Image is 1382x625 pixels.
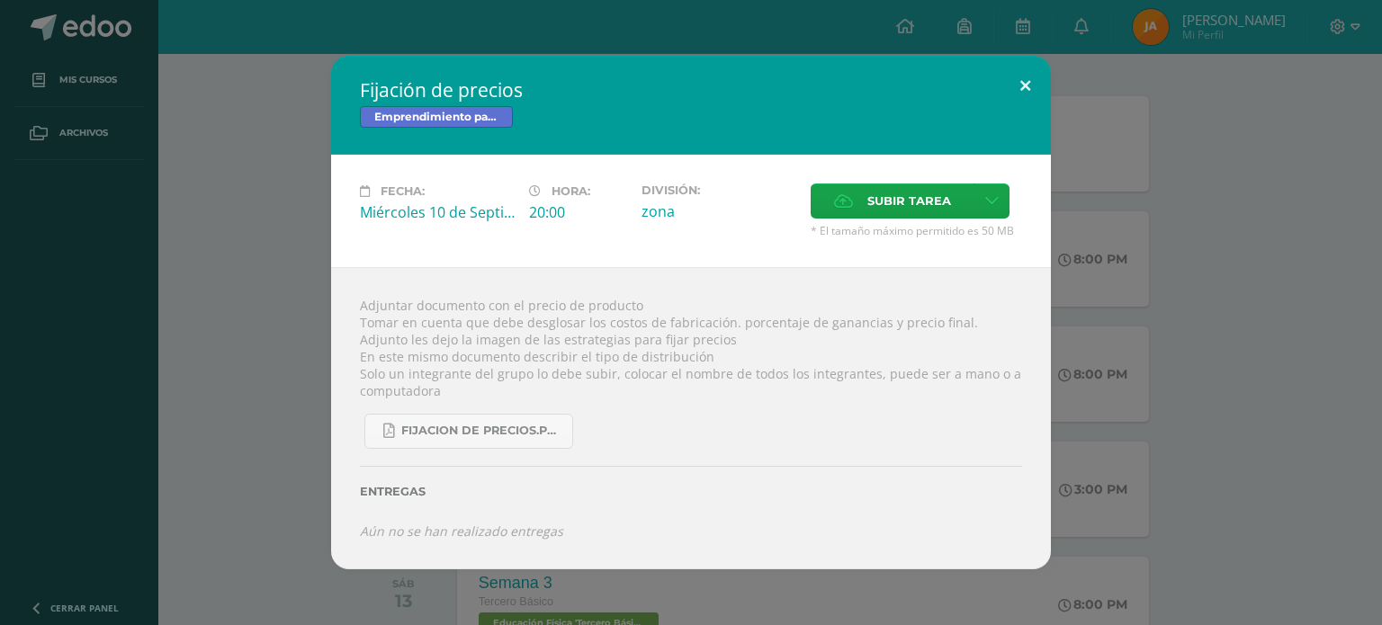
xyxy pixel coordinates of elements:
[1000,56,1051,117] button: Close (Esc)
[364,414,573,449] a: fijacion de precios.pdf
[360,202,515,222] div: Miércoles 10 de Septiembre
[867,184,951,218] span: Subir tarea
[642,201,796,221] div: zona
[552,184,590,198] span: Hora:
[360,485,1022,498] label: Entregas
[360,77,1022,103] h2: Fijación de precios
[401,424,563,438] span: fijacion de precios.pdf
[381,184,425,198] span: Fecha:
[529,202,627,222] div: 20:00
[811,223,1022,238] span: * El tamaño máximo permitido es 50 MB
[360,522,563,540] i: Aún no se han realizado entregas
[360,106,513,128] span: Emprendimiento para la Productividad
[331,267,1051,569] div: Adjuntar documento con el precio de producto Tomar en cuenta que debe desglosar los costos de fab...
[642,183,796,197] label: División:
